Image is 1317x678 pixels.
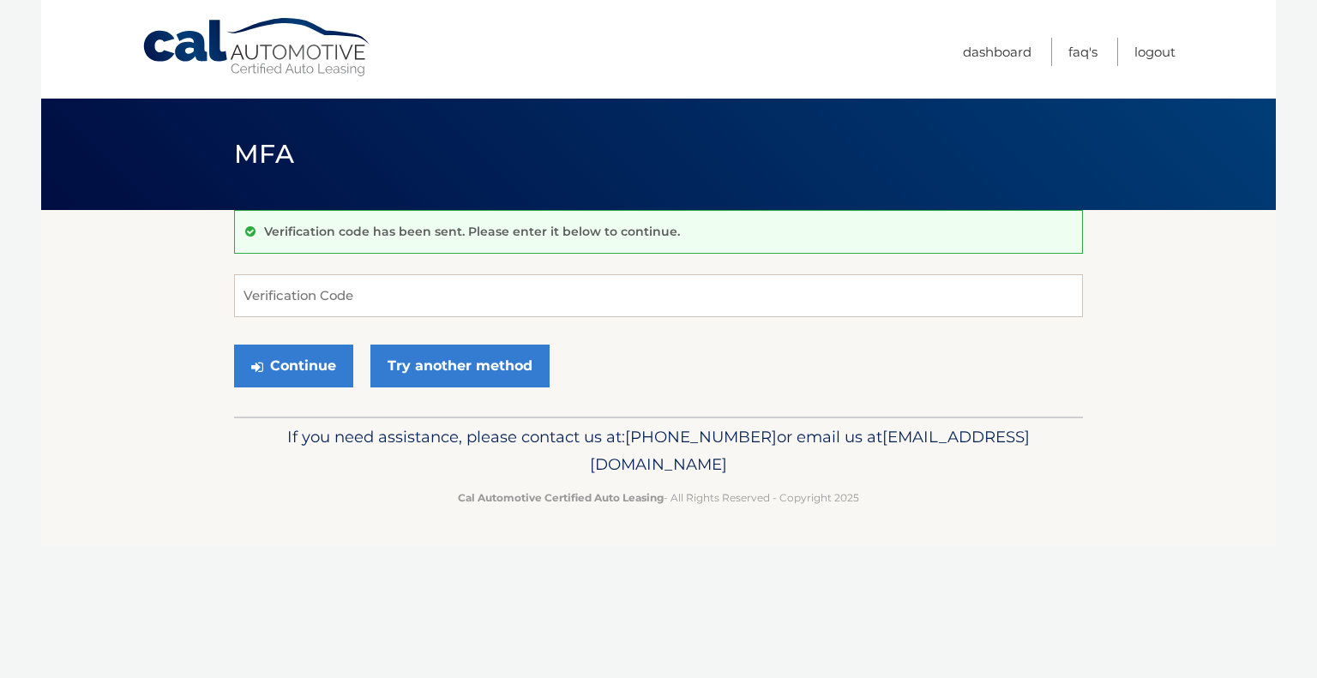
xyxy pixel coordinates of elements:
[234,345,353,387] button: Continue
[1068,38,1097,66] a: FAQ's
[370,345,550,387] a: Try another method
[234,138,294,170] span: MFA
[625,427,777,447] span: [PHONE_NUMBER]
[264,224,680,239] p: Verification code has been sent. Please enter it below to continue.
[590,427,1030,474] span: [EMAIL_ADDRESS][DOMAIN_NAME]
[245,489,1072,507] p: - All Rights Reserved - Copyright 2025
[234,274,1083,317] input: Verification Code
[963,38,1031,66] a: Dashboard
[245,423,1072,478] p: If you need assistance, please contact us at: or email us at
[1134,38,1176,66] a: Logout
[458,491,664,504] strong: Cal Automotive Certified Auto Leasing
[141,17,373,78] a: Cal Automotive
